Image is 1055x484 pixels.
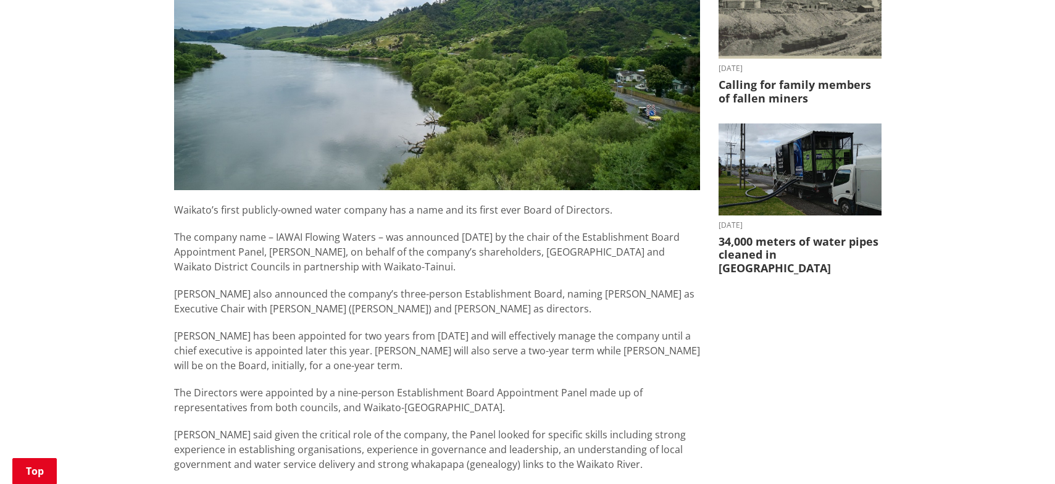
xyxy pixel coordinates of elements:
[719,235,882,275] h3: 34,000 meters of water pipes cleaned in [GEOGRAPHIC_DATA]
[719,222,882,229] time: [DATE]
[719,123,882,215] img: NO-DES unit flushing water pipes in Huntly
[719,78,882,105] h3: Calling for family members of fallen miners
[174,230,700,274] p: The company name – IAWAI Flowing Waters – was announced [DATE] by the chair of the Establishment ...
[719,123,882,275] a: [DATE] 34,000 meters of water pipes cleaned in [GEOGRAPHIC_DATA]
[174,385,700,415] p: The Directors were appointed by a nine-person Establishment Board Appointment Panel made up of re...
[12,458,57,484] a: Top
[174,286,700,316] p: [PERSON_NAME] also announced the company’s three-person Establishment Board, naming [PERSON_NAME]...
[998,432,1043,477] iframe: Messenger Launcher
[174,202,700,217] p: Waikato’s first publicly-owned water company has a name and its first ever Board of Directors.
[719,65,882,72] time: [DATE]
[174,427,700,472] p: [PERSON_NAME] said given the critical role of the company, the Panel looked for specific skills i...
[174,328,700,373] p: [PERSON_NAME] has been appointed for two years from [DATE] and will effectively manage the compan...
